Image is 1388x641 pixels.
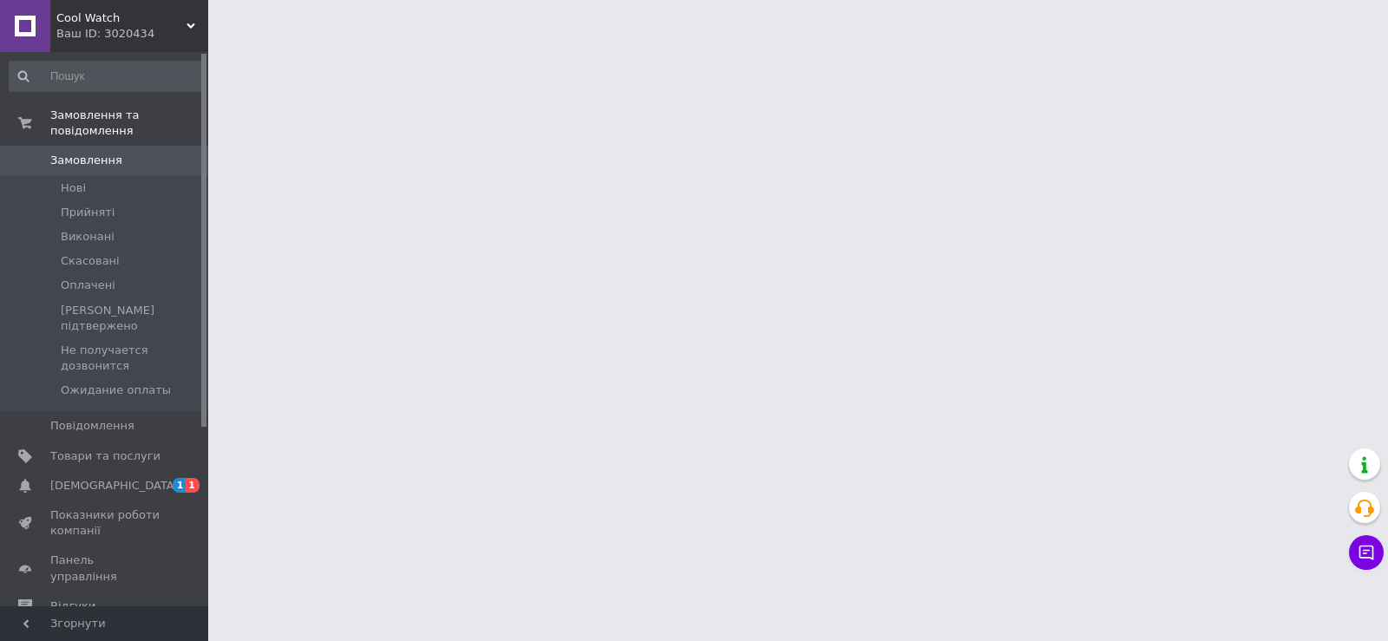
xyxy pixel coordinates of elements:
[56,10,187,26] span: Cool Watch
[61,180,86,196] span: Нові
[173,478,187,493] span: 1
[186,478,200,493] span: 1
[50,598,95,614] span: Відгуки
[9,61,205,92] input: Пошук
[61,229,115,245] span: Виконані
[61,253,120,269] span: Скасовані
[61,303,203,334] span: [PERSON_NAME] підтвержено
[50,478,179,494] span: [DEMOGRAPHIC_DATA]
[1349,535,1384,570] button: Чат з покупцем
[56,26,208,42] div: Ваш ID: 3020434
[50,108,208,139] span: Замовлення та повідомлення
[50,418,134,434] span: Повідомлення
[61,343,203,374] span: Не получается дозвонится
[61,205,115,220] span: Прийняті
[50,553,160,584] span: Панель управління
[61,278,115,293] span: Оплачені
[50,448,160,464] span: Товари та послуги
[61,383,171,398] span: Ожидание оплаты
[50,507,160,539] span: Показники роботи компанії
[50,153,122,168] span: Замовлення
